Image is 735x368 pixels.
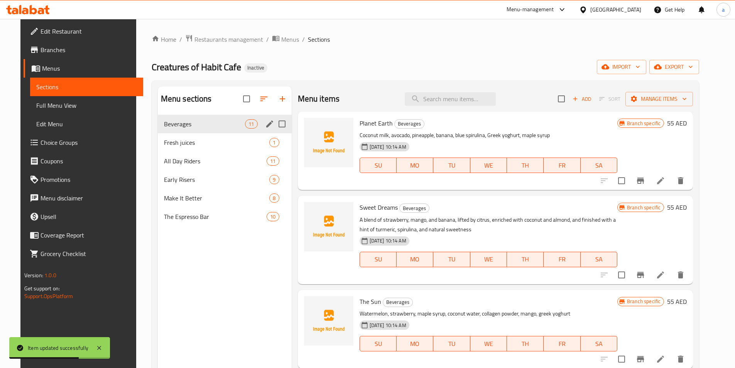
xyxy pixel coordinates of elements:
a: Full Menu View [30,96,143,115]
span: Branch specific [624,120,664,127]
div: Item updated successfully [28,344,88,352]
button: FR [544,252,580,267]
span: Coverage Report [41,231,137,240]
div: Make It Better [164,193,270,203]
span: FR [547,254,577,265]
span: SA [584,338,614,349]
a: Menus [24,59,143,78]
span: FR [547,160,577,171]
button: Add section [273,90,292,108]
span: Early Risers [164,175,270,184]
button: WE [470,252,507,267]
span: 8 [270,195,279,202]
img: Planet Earth [304,118,353,167]
button: SA [581,252,617,267]
button: FR [544,158,580,173]
a: Menus [272,34,299,44]
button: TH [507,336,544,351]
a: Coupons [24,152,143,170]
span: SA [584,254,614,265]
div: [GEOGRAPHIC_DATA] [590,5,641,14]
a: Edit Restaurant [24,22,143,41]
span: [DATE] 10:14 AM [367,237,409,244]
span: Sort sections [255,90,273,108]
span: MO [400,254,430,265]
div: Beverages11edit [158,115,292,133]
span: SU [363,254,394,265]
span: [DATE] 10:14 AM [367,143,409,151]
button: Add [569,93,594,105]
span: Branches [41,45,137,54]
span: Promotions [41,175,137,184]
a: Edit Menu [30,115,143,133]
span: Full Menu View [36,101,137,110]
h6: 55 AED [667,296,687,307]
h2: Menu items [298,93,340,105]
div: items [269,138,279,147]
span: WE [473,254,504,265]
span: 11 [267,158,279,165]
div: items [267,156,279,166]
span: TH [510,160,541,171]
span: Branch specific [624,298,664,305]
a: Edit menu item [656,176,665,185]
nav: breadcrumb [152,34,700,44]
span: Version: [24,270,43,280]
span: FR [547,338,577,349]
span: Coupons [41,156,137,166]
a: Choice Groups [24,133,143,152]
span: SU [363,338,394,349]
span: Select to update [613,173,630,189]
span: Creatures of Habit Cafe [152,58,241,76]
p: Watermelon, strawberry, maple syrup, coconut water, collagen powder, mango, greek yoghurt [360,309,617,319]
span: All Day Riders [164,156,267,166]
button: TU [433,336,470,351]
span: 1.0.0 [44,270,56,280]
button: Branch-specific-item [631,171,650,190]
span: Edit Menu [36,119,137,129]
p: A blend of strawberry, mango, and banana, lifted by citrus, enriched with coconut and almond, and... [360,215,617,234]
a: Grocery Checklist [24,244,143,263]
span: 11 [245,120,257,128]
span: Choice Groups [41,138,137,147]
span: Restaurants management [194,35,263,44]
span: MO [400,338,430,349]
div: Fresh juices1 [158,133,292,152]
span: 1 [270,139,279,146]
li: / [179,35,182,44]
div: Menu-management [507,5,554,14]
h6: 55 AED [667,202,687,213]
button: delete [671,171,690,190]
a: Support.OpsPlatform [24,291,73,301]
button: SU [360,336,397,351]
span: The Espresso Bar [164,212,267,221]
span: Select all sections [238,91,255,107]
span: Inactive [244,64,267,71]
span: SU [363,160,394,171]
button: export [649,60,699,74]
button: WE [470,158,507,173]
a: Promotions [24,170,143,189]
span: Edit Restaurant [41,27,137,36]
div: Beverages [394,119,424,129]
button: MO [397,336,433,351]
button: delete [671,266,690,284]
img: The Sun [304,296,353,346]
span: Sections [308,35,330,44]
p: Coconut milk, avocado, pineapple, banana, blue spirulina, Greek yoghurt, maple syrup [360,131,617,140]
span: Menus [281,35,299,44]
span: Upsell [41,212,137,221]
a: Edit menu item [656,354,665,364]
h2: Menu sections [161,93,212,105]
div: items [269,175,279,184]
span: TU [436,338,467,349]
div: The Espresso Bar10 [158,207,292,226]
div: items [269,193,279,203]
li: / [302,35,305,44]
span: Select section first [594,93,625,105]
a: Branches [24,41,143,59]
button: Branch-specific-item [631,266,650,284]
span: Grocery Checklist [41,249,137,258]
span: Add [571,95,592,103]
